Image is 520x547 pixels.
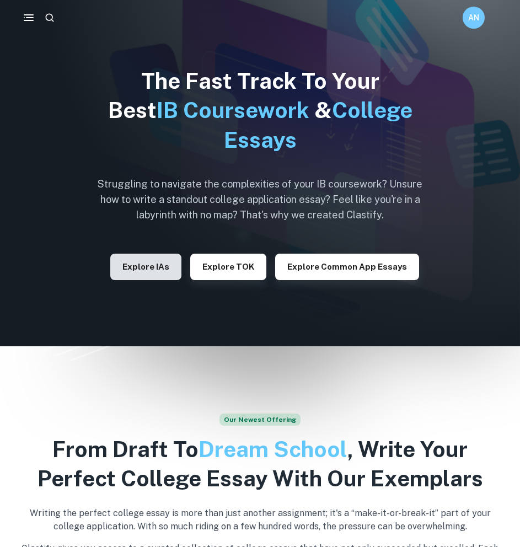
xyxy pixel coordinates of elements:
[463,7,485,29] button: AN
[199,436,347,462] span: Dream School
[13,507,507,533] p: Writing the perfect college essay is more than just another assignment; it's a “make-it-or-break-...
[275,254,419,280] button: Explore Common App essays
[468,12,480,24] h6: AN
[110,261,181,271] a: Explore IAs
[219,414,301,426] span: Our Newest Offering
[13,435,507,494] h2: From Draft To , Write Your Perfect College Essay With Our Exemplars
[157,97,309,123] span: IB Coursework
[190,254,266,280] button: Explore TOK
[89,66,431,154] h1: The Fast Track To Your Best &
[275,261,419,271] a: Explore Common App essays
[89,176,431,223] h6: Struggling to navigate the complexities of your IB coursework? Unsure how to write a standout col...
[224,97,412,152] span: College Essays
[110,254,181,280] button: Explore IAs
[190,261,266,271] a: Explore TOK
